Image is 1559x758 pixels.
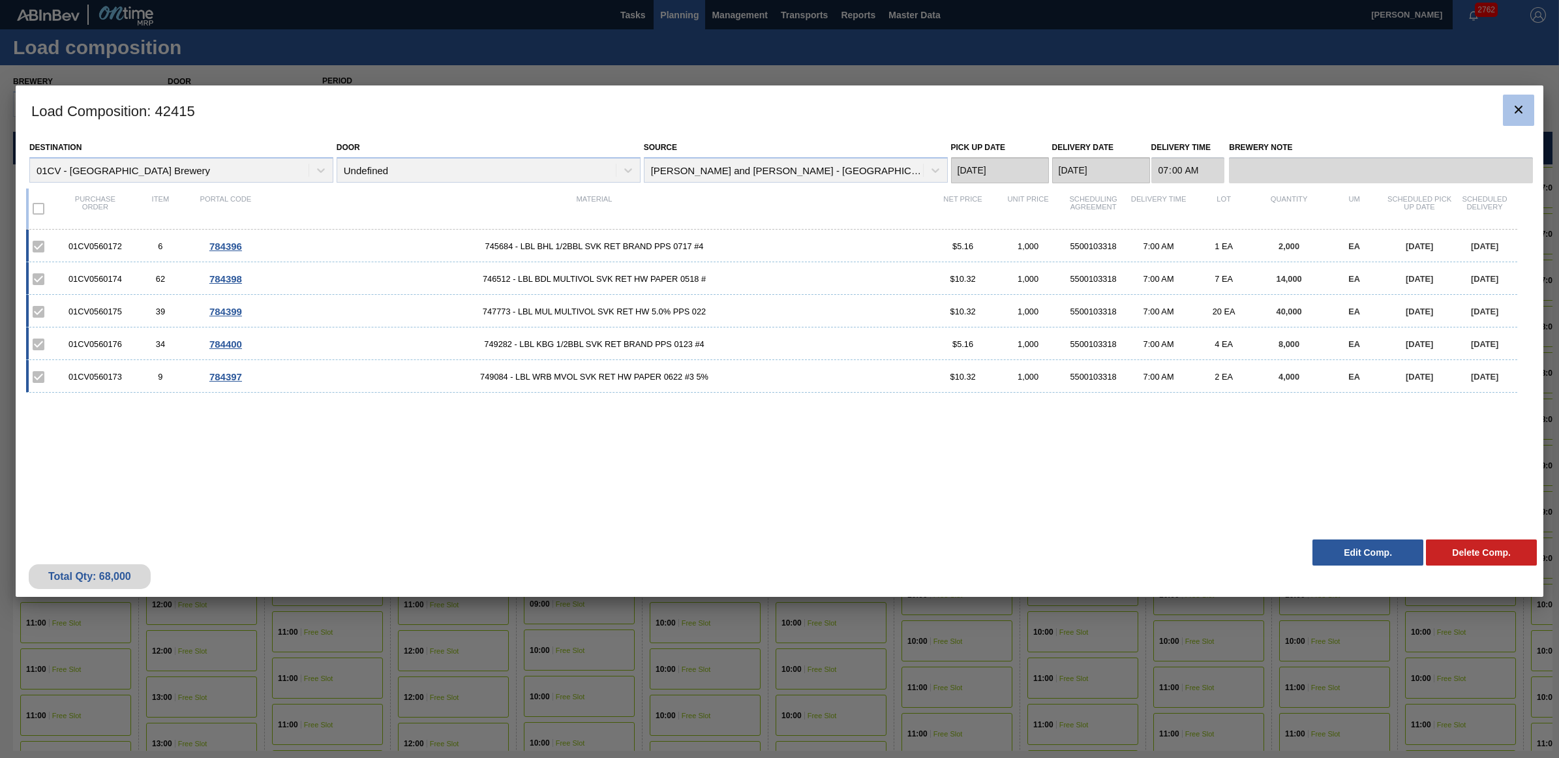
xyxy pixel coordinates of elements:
[1229,138,1533,157] label: Brewery Note
[209,306,242,317] span: 784399
[1126,241,1191,251] div: 7:00 AM
[1348,241,1360,251] span: EA
[951,157,1049,183] input: mm/dd/yyyy
[1061,195,1126,222] div: Scheduling Agreement
[1406,339,1433,349] span: [DATE]
[1348,339,1360,349] span: EA
[29,143,82,152] label: Destination
[930,339,995,349] div: $5.16
[951,143,1006,152] label: Pick up Date
[63,372,128,382] div: 01CV0560173
[995,274,1061,284] div: 1,000
[193,339,258,350] div: Go to Order
[209,241,242,252] span: 784396
[1312,539,1423,566] button: Edit Comp.
[930,195,995,222] div: Net Price
[128,372,193,382] div: 9
[995,241,1061,251] div: 1,000
[1279,372,1299,382] span: 4,000
[209,339,242,350] span: 784400
[1061,372,1126,382] div: 5500103318
[995,339,1061,349] div: 1,000
[1406,307,1433,316] span: [DATE]
[1256,195,1322,222] div: Quantity
[193,195,258,222] div: Portal code
[1126,274,1191,284] div: 7:00 AM
[1471,274,1498,284] span: [DATE]
[63,339,128,349] div: 01CV0560176
[128,274,193,284] div: 62
[1452,195,1517,222] div: Scheduled Delivery
[1322,195,1387,222] div: UM
[209,371,242,382] span: 784397
[1126,339,1191,349] div: 7:00 AM
[644,143,677,152] label: Source
[258,339,930,349] span: 749282 - LBL KBG 1/2BBL SVK RET BRAND PPS 0123 #4
[1126,307,1191,316] div: 7:00 AM
[1471,307,1498,316] span: [DATE]
[1052,157,1150,183] input: mm/dd/yyyy
[1406,241,1433,251] span: [DATE]
[128,307,193,316] div: 39
[1191,339,1256,349] div: 4 EA
[16,85,1543,135] h3: Load Composition : 42415
[1191,274,1256,284] div: 7 EA
[128,195,193,222] div: Item
[930,274,995,284] div: $10.32
[1277,274,1302,284] span: 14,000
[193,273,258,284] div: Go to Order
[1191,195,1256,222] div: Lot
[128,241,193,251] div: 6
[209,273,242,284] span: 784398
[1052,143,1113,152] label: Delivery Date
[337,143,360,152] label: Door
[128,339,193,349] div: 34
[258,307,930,316] span: 747773 - LBL MUL MULTIVOL SVK RET HW 5.0% PPS 022
[63,195,128,222] div: Purchase order
[1061,274,1126,284] div: 5500103318
[1471,339,1498,349] span: [DATE]
[1151,138,1225,157] label: Delivery Time
[1277,307,1302,316] span: 40,000
[63,241,128,251] div: 01CV0560172
[995,372,1061,382] div: 1,000
[1061,307,1126,316] div: 5500103318
[1406,372,1433,382] span: [DATE]
[1126,372,1191,382] div: 7:00 AM
[63,307,128,316] div: 01CV0560175
[1348,372,1360,382] span: EA
[930,372,995,382] div: $10.32
[1061,241,1126,251] div: 5500103318
[1279,241,1299,251] span: 2,000
[995,195,1061,222] div: Unit Price
[930,307,995,316] div: $10.32
[193,306,258,317] div: Go to Order
[1426,539,1537,566] button: Delete Comp.
[38,571,141,583] div: Total Qty: 68,000
[1348,274,1360,284] span: EA
[1191,241,1256,251] div: 1 EA
[1387,195,1452,222] div: Scheduled Pick up Date
[258,372,930,382] span: 749084 - LBL WRB MVOL SVK RET HW PAPER 0622 #3 5%
[1471,372,1498,382] span: [DATE]
[258,274,930,284] span: 746512 - LBL BDL MULTIVOL SVK RET HW PAPER 0518 #
[193,371,258,382] div: Go to Order
[1471,241,1498,251] span: [DATE]
[1348,307,1360,316] span: EA
[193,241,258,252] div: Go to Order
[1406,274,1433,284] span: [DATE]
[930,241,995,251] div: $5.16
[1191,307,1256,316] div: 20 EA
[258,241,930,251] span: 745684 - LBL BHL 1/2BBL SVK RET BRAND PPS 0717 #4
[1126,195,1191,222] div: Delivery Time
[995,307,1061,316] div: 1,000
[1279,339,1299,349] span: 8,000
[1061,339,1126,349] div: 5500103318
[63,274,128,284] div: 01CV0560174
[258,195,930,222] div: Material
[1191,372,1256,382] div: 2 EA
